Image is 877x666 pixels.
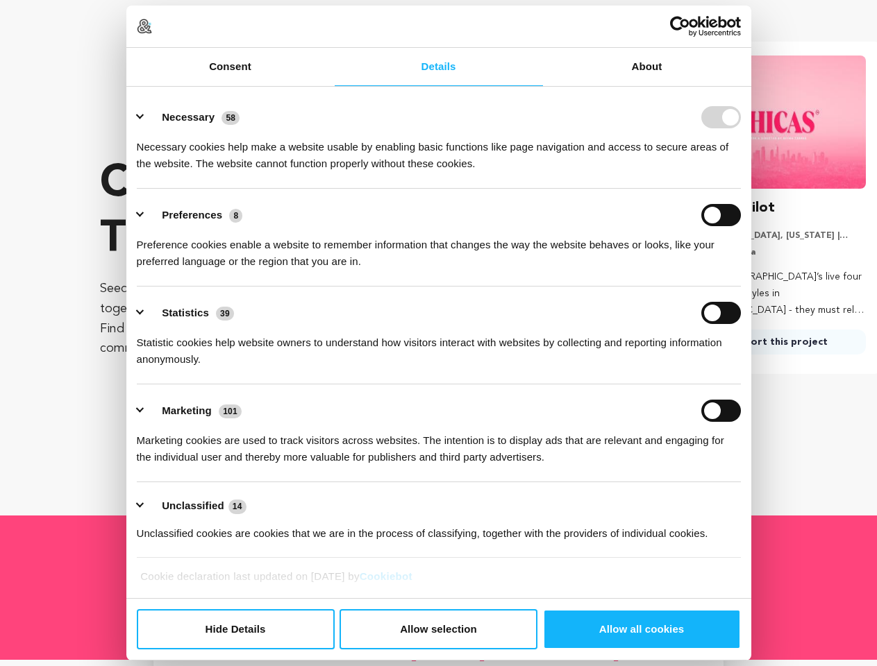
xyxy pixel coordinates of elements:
[137,422,741,466] div: Marketing cookies are used to track visitors across websites. The intention is to display ads tha...
[687,330,866,355] a: Support this project
[100,157,401,268] p: Crowdfunding that .
[126,48,335,86] a: Consent
[137,324,741,368] div: Statistic cookies help website owners to understand how visitors interact with websites by collec...
[216,307,234,321] span: 39
[162,404,212,416] label: Marketing
[137,128,741,172] div: Necessary cookies help make a website usable by enabling basic functions like page navigation and...
[130,568,747,595] div: Cookie declaration last updated on [DATE] by
[137,609,335,649] button: Hide Details
[137,226,741,270] div: Preference cookies enable a website to remember information that changes the way the website beha...
[222,111,240,125] span: 58
[335,48,543,86] a: Details
[687,55,866,189] img: CHICAS Pilot image
[137,497,255,515] button: Unclassified (14)
[543,609,741,649] button: Allow all cookies
[137,106,249,128] button: Necessary (58)
[162,209,222,221] label: Preferences
[162,111,215,123] label: Necessary
[137,204,251,226] button: Preferences (8)
[137,19,152,34] img: logo
[137,400,251,422] button: Marketing (101)
[219,404,242,418] span: 101
[162,307,209,318] label: Statistics
[137,515,741,542] div: Unclassified cookies are cookies that we are in the process of classifying, together with the pro...
[100,279,401,359] p: Seed&Spark is where creators and audiences work together to bring incredible new projects to life...
[687,269,866,318] p: Four [DEMOGRAPHIC_DATA]’s live four different lifestyles in [GEOGRAPHIC_DATA] - they must rely on...
[543,48,751,86] a: About
[229,209,242,223] span: 8
[687,247,866,258] p: Comedy, Drama
[687,230,866,241] p: [GEOGRAPHIC_DATA], [US_STATE] | Series
[619,16,741,37] a: Usercentrics Cookiebot - opens in a new window
[340,609,537,649] button: Allow selection
[360,570,412,582] a: Cookiebot
[137,302,243,324] button: Statistics (39)
[228,499,247,513] span: 14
